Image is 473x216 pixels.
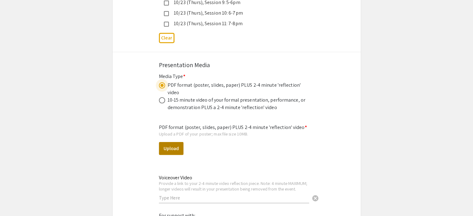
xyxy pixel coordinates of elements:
div: 10-15 minute video of your formal presentation, performance, or demonstration PLUS a 2-4 minute '... [168,96,308,111]
div: 10/23 (Thurs), Session 11: 7-8pm [169,20,299,27]
iframe: Chat [5,188,26,211]
input: Type Here [159,195,309,201]
mat-label: Voiceover Video [159,174,192,181]
div: Upload a PDF of your poster; max file size 10MB. [159,131,314,137]
div: Provide a link to your 2-4 minute video reflection piece. Note: 4 minute MAXIMUM; longer videos w... [159,181,309,191]
button: Clear [309,192,322,204]
div: 10/23 (Thurs), Session 10: 6-7pm [169,9,299,17]
mat-label: PDF format (poster, slides, paper) PLUS 2-4 minute 'reflection' video [159,124,307,131]
button: Upload [159,142,183,155]
div: PDF format (poster, slides, paper) PLUS 2-4 minute 'reflection' video [168,81,308,96]
mat-label: Media Type [159,73,185,80]
button: Clear [159,33,174,43]
span: cancel [312,195,319,202]
div: Presentation Media [159,60,314,70]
